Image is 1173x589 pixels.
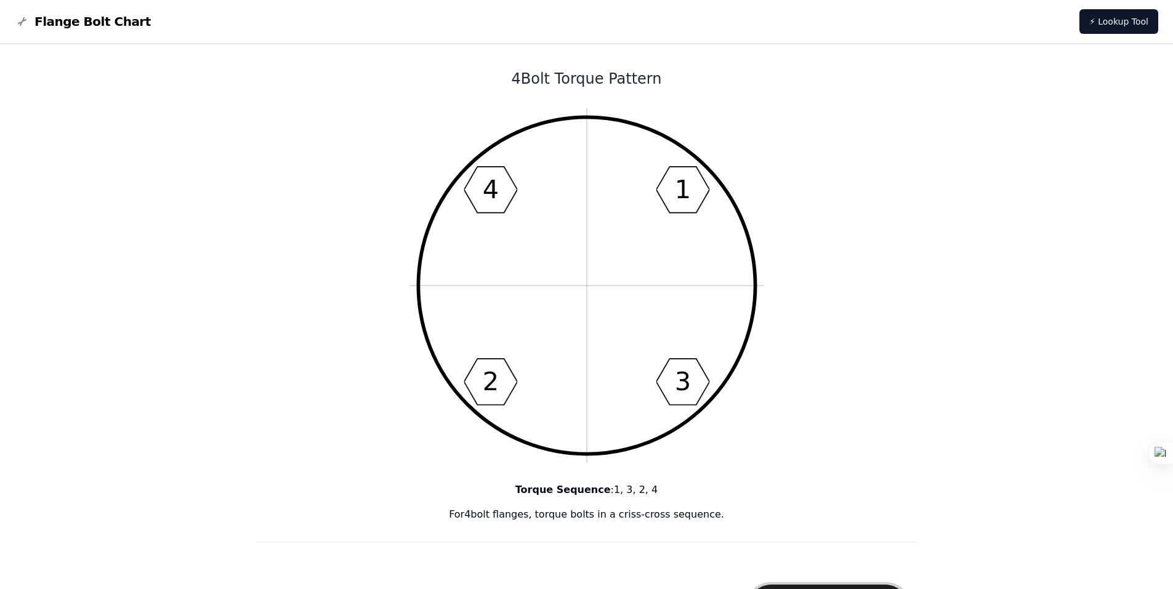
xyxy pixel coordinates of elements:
a: Flange Bolt Chart LogoFlange Bolt Chart [15,13,151,30]
p: : 1, 3, 2, 4 [256,483,917,497]
p: For 4 bolt flanges, torque bolts in a criss-cross sequence. [256,507,917,522]
img: Flange Bolt Chart Logo [15,14,30,29]
text: 4 [482,175,498,204]
text: 1 [674,175,690,204]
span: Flange Bolt Chart [34,13,151,30]
a: ⚡ Lookup Tool [1079,9,1158,34]
b: Torque Sequence [515,484,611,495]
text: 2 [482,367,498,396]
h1: 4 Bolt Torque Pattern [256,69,917,89]
text: 3 [674,367,690,396]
